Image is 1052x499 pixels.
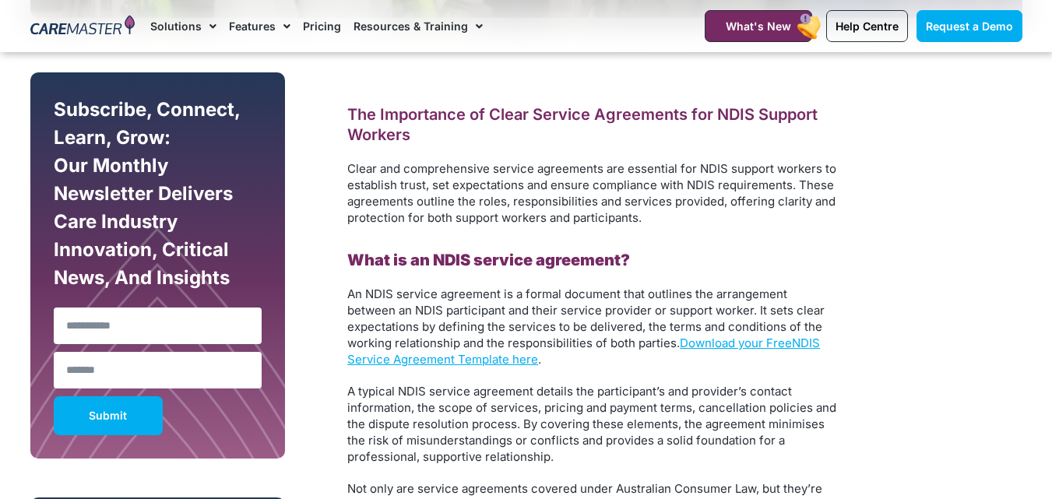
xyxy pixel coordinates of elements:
[347,161,836,225] span: Clear and comprehensive service agreements are essential for NDIS support workers to establish tr...
[347,286,838,367] p: .
[347,251,630,269] b: What is an NDIS service agreement?
[30,15,135,38] img: CareMaster Logo
[347,286,825,350] span: An NDIS service agreement is a formal document that outlines the arrangement between an NDIS part...
[917,10,1022,42] a: Request a Demo
[836,19,899,33] span: Help Centre
[347,104,838,145] h2: The Importance of Clear Service Agreements for NDIS Support Workers
[54,396,163,435] button: Submit
[50,96,266,300] div: Subscribe, Connect, Learn, Grow: Our Monthly Newsletter Delivers Care Industry Innovation, Critic...
[347,336,820,367] a: NDIS Service Agreement Template here
[347,384,836,464] span: A typical NDIS service agreement details the participant’s and provider’s contact information, th...
[826,10,908,42] a: Help Centre
[89,412,127,420] span: Submit
[54,96,262,443] form: New Form
[705,10,812,42] a: What's New
[726,19,791,33] span: What's New
[926,19,1013,33] span: Request a Demo
[680,336,792,350] a: Download your Free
